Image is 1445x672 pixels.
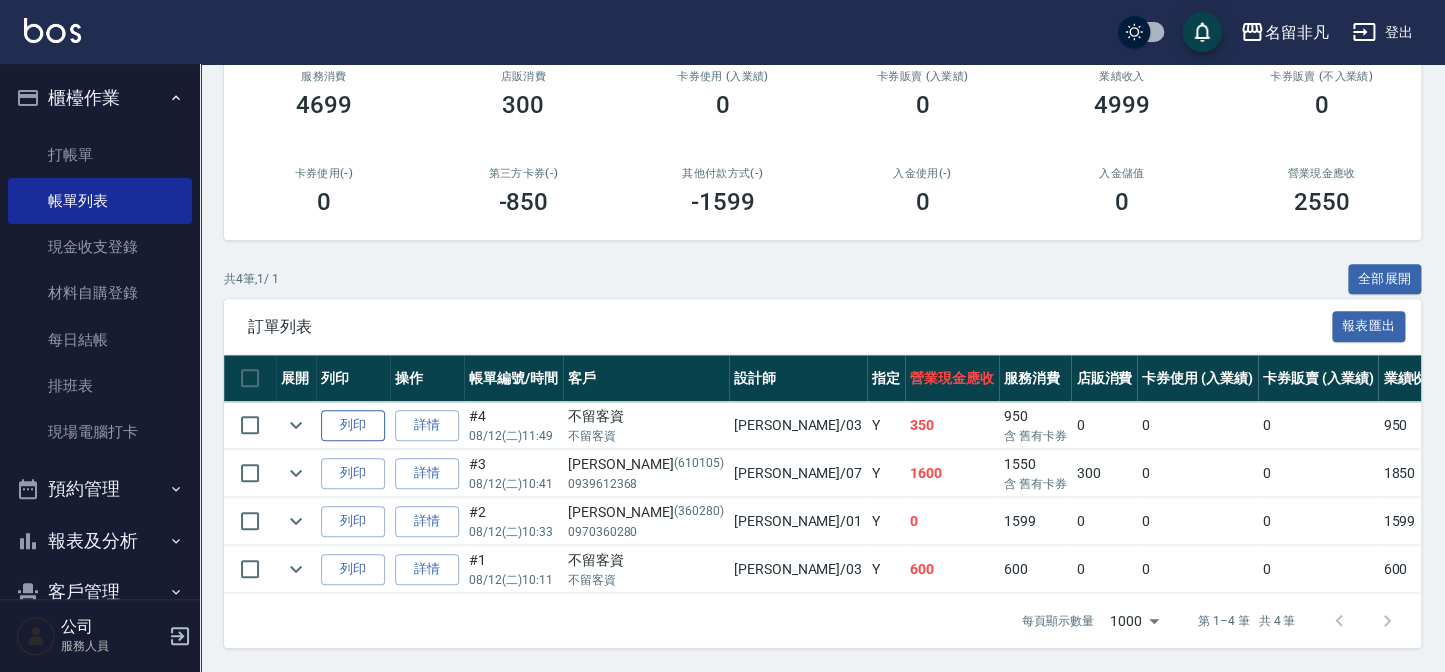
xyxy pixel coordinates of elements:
[1246,167,1398,180] h2: 營業現金應收
[8,224,192,270] a: 現金收支登錄
[1258,355,1379,402] th: 卡券販賣 (入業績)
[691,188,755,216] h3: -1599
[469,427,558,445] p: 08/12 (二) 11:49
[674,502,724,523] p: (360280)
[563,355,729,402] th: 客戶
[1198,612,1295,630] p: 第 1–4 筆 共 4 筆
[915,188,929,216] h3: 0
[8,463,192,515] button: 預約管理
[729,546,867,593] td: [PERSON_NAME] /03
[296,91,352,119] h3: 4699
[1071,402,1137,449] td: 0
[321,506,385,537] button: 列印
[469,523,558,541] p: 08/12 (二) 10:33
[1071,450,1137,497] td: 300
[8,270,192,316] a: 材料自購登錄
[448,167,600,180] h2: 第三方卡券(-)
[248,317,1332,337] span: 訂單列表
[281,410,311,440] button: expand row
[8,178,192,224] a: 帳單列表
[1348,264,1422,295] button: 全部展開
[317,188,331,216] h3: 0
[1378,546,1444,593] td: 600
[1182,12,1222,52] button: save
[729,498,867,545] td: [PERSON_NAME] /01
[867,450,905,497] td: Y
[321,410,385,441] button: 列印
[905,546,999,593] td: 600
[1332,316,1406,335] a: 報表匯出
[395,554,459,585] a: 詳情
[1378,355,1444,402] th: 業績收入
[647,70,799,83] h2: 卡券使用 (入業績)
[248,70,400,83] h3: 服務消費
[999,450,1072,497] td: 1550
[8,72,192,124] button: 櫃檯作業
[464,450,563,497] td: #3
[867,498,905,545] td: Y
[61,637,163,655] p: 服務人員
[1004,427,1067,445] p: 含 舊有卡券
[502,91,544,119] h3: 300
[316,355,390,402] th: 列印
[1258,546,1379,593] td: 0
[1137,355,1258,402] th: 卡券使用 (入業績)
[1137,498,1258,545] td: 0
[729,402,867,449] td: [PERSON_NAME] /03
[8,515,192,567] button: 報表及分析
[999,546,1072,593] td: 600
[1137,450,1258,497] td: 0
[1137,546,1258,593] td: 0
[1258,402,1379,449] td: 0
[915,91,929,119] h3: 0
[999,402,1072,449] td: 950
[281,554,311,584] button: expand row
[395,458,459,489] a: 詳情
[24,18,81,43] img: Logo
[1102,594,1166,648] div: 1000
[8,566,192,618] button: 客戶管理
[568,427,724,445] p: 不留客資
[568,502,724,523] div: [PERSON_NAME]
[1004,475,1067,493] p: 含 舊有卡券
[464,546,563,593] td: #1
[847,167,999,180] h2: 入金使用(-)
[464,402,563,449] td: #4
[321,554,385,585] button: 列印
[647,167,799,180] h2: 其他付款方式(-)
[390,355,464,402] th: 操作
[224,270,279,288] p: 共 4 筆, 1 / 1
[276,355,316,402] th: 展開
[729,355,867,402] th: 設計師
[1071,498,1137,545] td: 0
[61,617,163,637] h5: 公司
[568,406,724,427] div: 不留客資
[847,70,999,83] h2: 卡券販賣 (入業績)
[1137,402,1258,449] td: 0
[905,402,999,449] td: 350
[568,454,724,475] div: [PERSON_NAME]
[469,475,558,493] p: 08/12 (二) 10:41
[674,454,724,475] p: (610105)
[8,363,192,409] a: 排班表
[1378,498,1444,545] td: 1599
[1314,91,1328,119] h3: 0
[281,506,311,536] button: expand row
[8,132,192,178] a: 打帳單
[1046,167,1198,180] h2: 入金儲值
[1246,70,1398,83] h2: 卡券販賣 (不入業績)
[8,409,192,455] a: 現場電腦打卡
[464,355,563,402] th: 帳單編號/時間
[568,475,724,493] p: 0939612368
[905,355,999,402] th: 營業現金應收
[1332,311,1406,342] button: 報表匯出
[248,167,400,180] h2: 卡券使用(-)
[999,355,1072,402] th: 服務消費
[716,91,730,119] h3: 0
[1258,450,1379,497] td: 0
[321,458,385,489] button: 列印
[568,523,724,541] p: 0970360280
[568,550,724,571] div: 不留客資
[1046,70,1198,83] h2: 業績收入
[1094,91,1150,119] h3: 4999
